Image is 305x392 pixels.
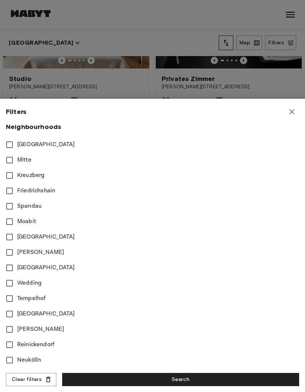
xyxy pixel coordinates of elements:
span: [GEOGRAPHIC_DATA] [17,263,75,272]
span: [GEOGRAPHIC_DATA] [17,310,75,318]
span: [PERSON_NAME] [17,248,64,257]
span: Mitte [17,156,31,164]
span: Wedding [17,279,42,288]
span: Friedrichshain [17,186,55,195]
span: Kreuzberg [17,171,45,180]
span: Filters [6,107,26,116]
span: [PERSON_NAME] [17,325,64,334]
span: Tempelhof [17,294,46,303]
button: Clear filters [6,373,56,387]
span: [GEOGRAPHIC_DATA] [17,140,75,149]
span: Spandau [17,202,42,211]
button: Search [62,373,299,387]
span: Neighbourhoods [6,122,299,131]
span: Moabit [17,217,36,226]
span: Neukölln [17,356,41,365]
span: Reinickendorf [17,340,54,349]
span: [GEOGRAPHIC_DATA] [17,233,75,241]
